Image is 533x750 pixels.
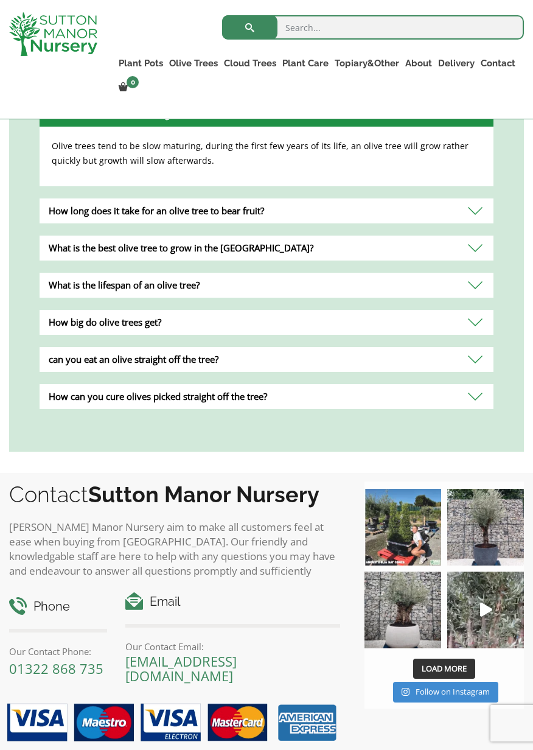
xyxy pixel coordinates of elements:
span: 0 [127,76,139,88]
a: Contact [478,55,518,72]
p: [PERSON_NAME] Manor Nursery aim to make all customers feel at ease when buying from [GEOGRAPHIC_D... [9,520,340,578]
a: Cloud Trees [221,55,279,72]
img: New arrivals Monday morning of beautiful olive trees 🤩🤩 The weather is beautiful this summer, gre... [447,572,524,648]
a: Olive Trees [166,55,221,72]
svg: Play [480,603,492,617]
div: What is the best olive tree to grow in the [GEOGRAPHIC_DATA]? [40,236,493,261]
a: Topiary&Other [332,55,402,72]
a: [EMAIL_ADDRESS][DOMAIN_NAME] [125,652,237,685]
svg: Instagram [402,687,409,696]
img: logo [9,12,97,56]
p: Our Contact Phone: [9,644,107,659]
div: How big do olive trees get? [40,310,493,335]
h4: Phone [9,597,107,616]
a: Play [447,572,524,648]
input: Search... [222,15,524,40]
a: 01322 868 735 [9,659,103,678]
a: Plant Care [279,55,332,72]
a: Delivery [435,55,478,72]
button: Load More [413,659,475,679]
span: Follow on Instagram [416,686,490,697]
img: Our elegant & picturesque Angustifolia Cones are an exquisite addition to your Bay Tree collectio... [364,489,441,566]
h2: Contact [9,482,340,507]
img: Check out this beauty we potted at our nursery today ❤️‍🔥 A huge, ancient gnarled Olive tree plan... [364,572,441,648]
p: Our Contact Email: [125,639,340,654]
div: How can you cure olives picked straight off the tree? [40,384,493,409]
div: How long does it take for an olive tree to bear fruit? [40,198,493,223]
b: Sutton Manor Nursery [88,482,319,507]
div: can you eat an olive straight off the tree? [40,347,493,372]
span: Load More [422,663,467,674]
p: Olive trees tend to be slow maturing, during the first few years of its life, an olive tree will ... [52,139,481,168]
a: About [402,55,435,72]
img: A beautiful multi-stem Spanish Olive tree potted in our luxurious fibre clay pots 😍😍 [447,489,524,566]
a: 0 [116,79,142,96]
a: Instagram Follow on Instagram [393,682,498,703]
h4: Email [125,592,340,611]
div: What is the lifespan of an olive tree? [40,273,493,298]
a: Plant Pots [116,55,166,72]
